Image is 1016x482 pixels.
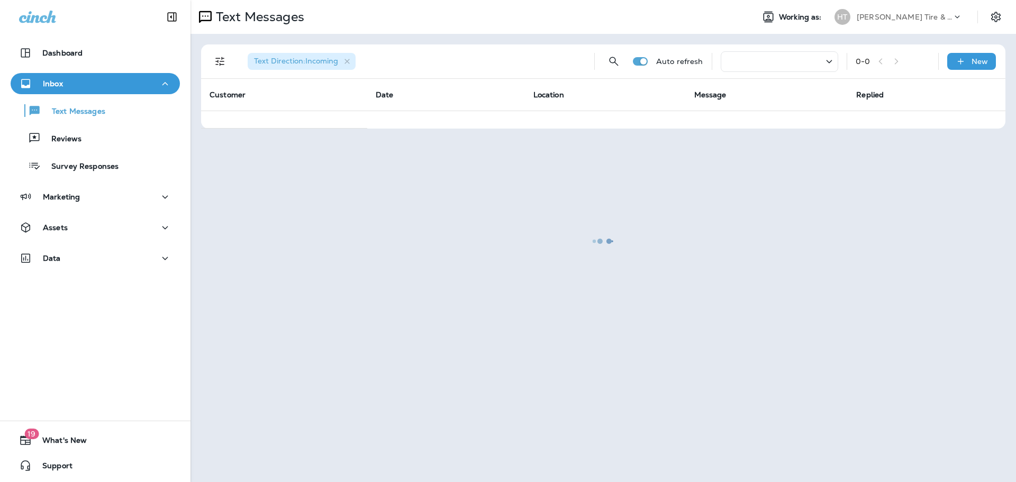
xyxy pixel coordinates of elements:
[43,254,61,262] p: Data
[41,162,119,172] p: Survey Responses
[11,248,180,269] button: Data
[972,57,988,66] p: New
[41,134,81,144] p: Reviews
[32,436,87,449] span: What's New
[41,107,105,117] p: Text Messages
[11,186,180,207] button: Marketing
[43,193,80,201] p: Marketing
[43,223,68,232] p: Assets
[11,430,180,451] button: 19What's New
[157,6,187,28] button: Collapse Sidebar
[11,217,180,238] button: Assets
[11,154,180,177] button: Survey Responses
[32,461,72,474] span: Support
[11,455,180,476] button: Support
[11,73,180,94] button: Inbox
[43,79,63,88] p: Inbox
[11,127,180,149] button: Reviews
[24,429,39,439] span: 19
[42,49,83,57] p: Dashboard
[11,42,180,63] button: Dashboard
[11,99,180,122] button: Text Messages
